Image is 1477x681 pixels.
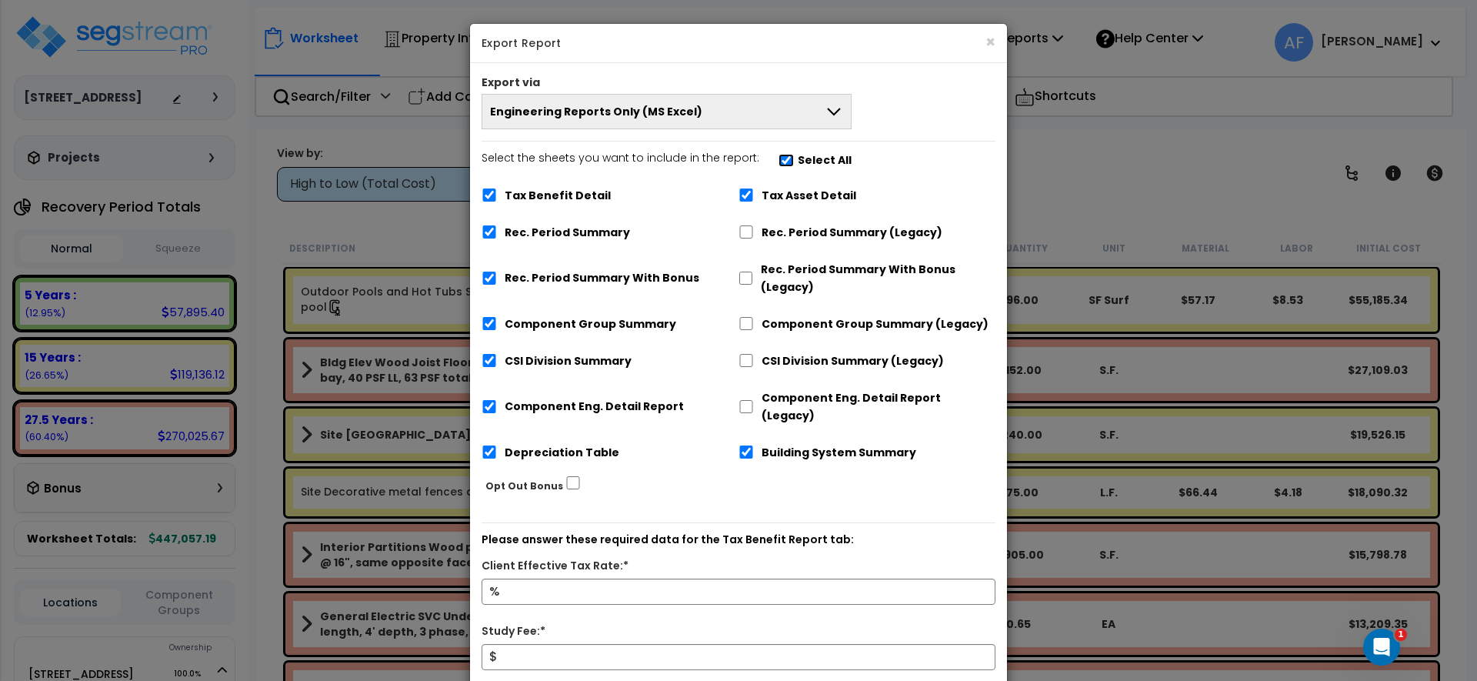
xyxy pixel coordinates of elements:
[489,648,498,666] span: $
[485,477,563,495] label: Opt Out Bonus
[1363,629,1400,666] iframe: Intercom live chat
[798,152,852,169] label: Select All
[505,187,611,205] label: Tax Benefit Detail
[761,261,995,296] label: Rec. Period Summary With Bonus (Legacy)
[505,398,684,416] label: Component Eng. Detail Report
[779,154,794,167] input: Select the sheets you want to include in the report:Select All
[505,269,699,287] label: Rec. Period Summary With Bonus
[482,623,545,640] label: Study Fee:*
[482,94,852,129] button: Engineering Reports Only (MS Excel)
[762,224,942,242] label: Rec. Period Summary (Legacy)
[985,34,995,50] button: ×
[482,557,628,575] label: Client Effective Tax Rate:*
[762,444,916,462] label: Building System Summary
[482,149,759,168] p: Select the sheets you want to include in the report:
[482,35,995,51] h5: Export Report
[505,224,630,242] label: Rec. Period Summary
[762,187,856,205] label: Tax Asset Detail
[482,531,995,549] p: Please answer these required data for the Tax Benefit Report tab:
[505,352,632,370] label: CSI Division Summary
[762,389,995,425] label: Component Eng. Detail Report (Legacy)
[490,104,702,119] span: Engineering Reports Only (MS Excel)
[762,315,989,333] label: Component Group Summary (Legacy)
[505,315,676,333] label: Component Group Summary
[762,352,944,370] label: CSI Division Summary (Legacy)
[489,583,500,600] span: %
[1395,629,1407,641] span: 1
[505,444,619,462] label: Depreciation Table
[482,75,540,90] label: Export via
